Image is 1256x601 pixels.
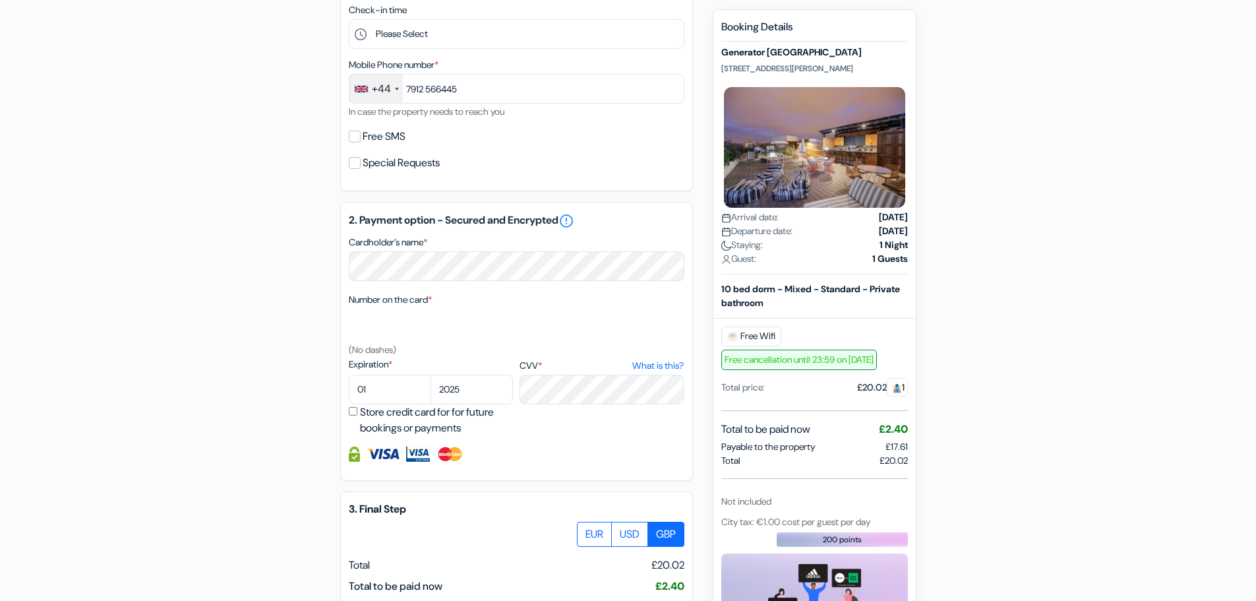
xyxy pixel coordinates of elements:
div: United Kingdom: +44 [349,75,403,103]
img: guest.svg [892,383,902,393]
span: Total to be paid now [721,422,810,437]
label: Special Requests [363,154,440,172]
div: £20.02 [857,381,908,395]
strong: [DATE] [879,224,908,238]
label: Cardholder’s name [349,236,427,249]
label: USD [611,522,648,547]
div: Not included [721,495,908,509]
span: Total to be paid now [349,579,442,593]
strong: 1 Night [880,238,908,252]
strong: 1 Guests [872,252,908,266]
label: EUR [577,522,612,547]
img: Credit card information fully secured and encrypted [349,447,360,462]
label: Number on the card [349,293,432,307]
span: Total [349,558,370,572]
span: Departure date: [721,224,792,238]
span: £17.61 [885,441,908,453]
img: free_wifi.svg [727,331,738,342]
input: 7400 123456 [349,74,684,104]
label: Mobile Phone number [349,58,438,72]
img: calendar.svg [721,213,731,223]
small: (No dashes) [349,344,396,356]
h5: Generator [GEOGRAPHIC_DATA] [721,47,908,59]
strong: [DATE] [879,210,908,224]
span: Guest: [721,252,756,266]
div: Total price: [721,381,765,395]
div: Basic radio toggle button group [578,522,684,547]
img: user_icon.svg [721,255,731,265]
small: In case the property needs to reach you [349,106,504,117]
span: £20.02 [651,557,684,573]
img: moon.svg [721,241,731,251]
h5: 2. Payment option - Secured and Encrypted [349,213,684,229]
label: Free SMS [363,127,405,146]
h5: 3. Final Step [349,503,684,515]
span: Free Wifi [721,327,781,346]
span: City tax: €1.00 cost per guest per day [721,516,870,528]
h5: Booking Details [721,20,908,42]
span: £20.02 [880,454,908,468]
span: Arrival date: [721,210,779,224]
p: [STREET_ADDRESS][PERSON_NAME] [721,63,908,74]
span: £2.40 [655,579,684,593]
img: calendar.svg [721,227,731,237]
label: Expiration [349,358,513,371]
span: 200 points [823,534,862,546]
label: Check-in time [349,3,407,17]
label: GBP [647,522,684,547]
img: Visa Electron [406,447,430,462]
span: £2.40 [879,422,908,436]
div: +44 [372,81,391,97]
img: Visa [367,447,400,462]
label: CVV [520,359,684,373]
span: Payable to the property [721,440,815,454]
label: Store credit card for for future bookings or payments [360,404,517,436]
span: 1 [887,378,908,396]
img: Master Card [436,447,464,462]
span: Total [721,454,740,468]
span: Staying: [721,238,763,252]
a: error_outline [558,213,574,229]
b: 10 bed dorm - Mixed - Standard - Private bathroom [721,283,900,309]
span: Free cancellation until 23:59 on [DATE] [721,350,877,370]
a: What is this? [632,359,684,373]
